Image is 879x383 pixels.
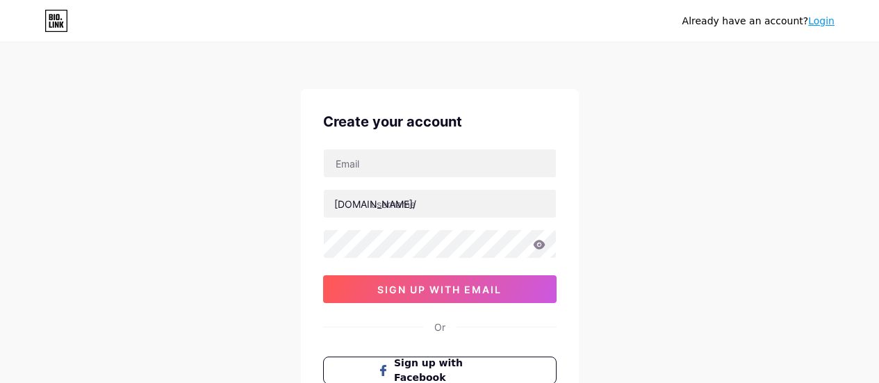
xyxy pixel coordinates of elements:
[324,149,556,177] input: Email
[682,14,835,28] div: Already have an account?
[323,275,557,303] button: sign up with email
[434,320,445,334] div: Or
[377,284,502,295] span: sign up with email
[324,190,556,218] input: username
[323,111,557,132] div: Create your account
[808,15,835,26] a: Login
[334,197,416,211] div: [DOMAIN_NAME]/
